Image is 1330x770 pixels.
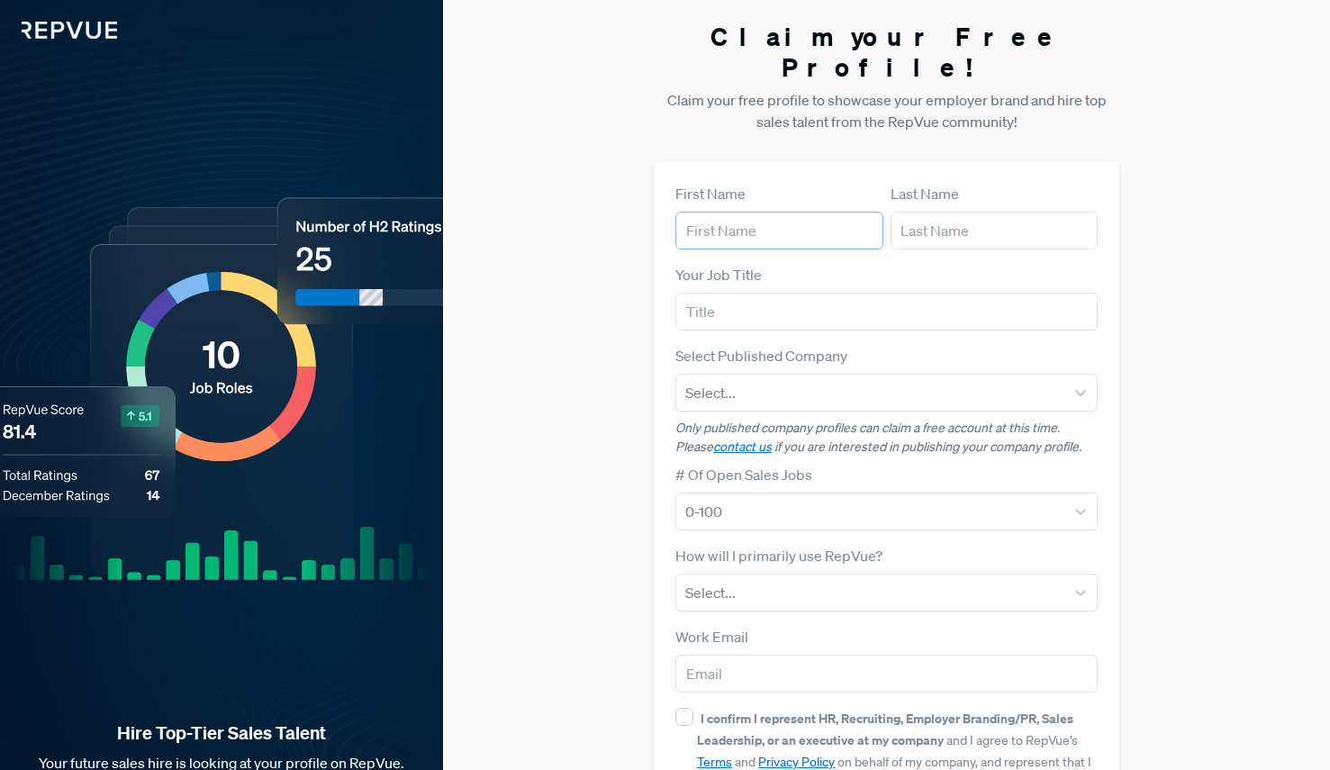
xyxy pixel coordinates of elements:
input: Title [675,293,1098,331]
a: contact us [713,439,772,455]
a: Terms [697,754,732,770]
h3: Claim your Free Profile! [654,22,1119,82]
label: Work Email [675,626,748,648]
label: First Name [675,183,746,204]
p: Only published company profiles can claim a free account at this time. Please if you are interest... [675,419,1098,457]
a: Privacy Policy [758,754,835,770]
strong: Hire Top-Tier Sales Talent [29,721,414,745]
label: # Of Open Sales Jobs [675,464,812,485]
input: Last Name [891,212,1098,249]
label: How will I primarily use RepVue? [675,545,882,566]
input: Email [675,655,1098,693]
p: Claim your free profile to showcase your employer brand and hire top sales talent from the RepVue... [654,89,1119,132]
input: First Name [675,212,882,249]
label: Your Job Title [675,264,762,285]
label: Select Published Company [675,345,847,367]
label: Last Name [891,183,959,204]
strong: I confirm I represent HR, Recruiting, Employer Branding/PR, Sales Leadership, or an executive at ... [697,710,1073,748]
